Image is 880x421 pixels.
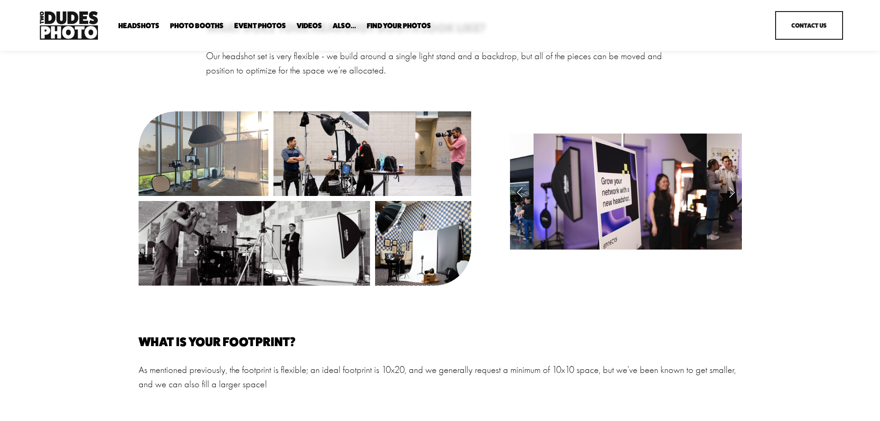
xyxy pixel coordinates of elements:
[234,22,286,31] a: Event Photos
[722,178,742,206] a: Next Slide
[297,22,322,31] a: Videos
[206,49,674,78] p: Our headshot set is very flexible - we build around a single light stand and a backdrop, but all ...
[139,363,742,391] p: As mentioned previously, the footprint is flexible; an ideal footprint is 10x20, and we generally...
[367,22,431,30] span: Find Your Photos
[118,22,159,31] a: folder dropdown
[333,22,356,31] a: folder dropdown
[170,22,224,31] a: folder dropdown
[707,134,851,250] img: Plaid-Summer-Event-FC-San-Francisco-June-2024-56.jpg
[118,22,159,30] span: Headshots
[534,134,707,250] img: Plaid-Summer-Event-FC-San-Francisco-June-2024-54.jpg
[775,11,843,40] a: Contact Us
[510,178,530,206] a: Previous Slide
[170,22,224,30] span: Photo Booths
[139,336,742,348] h4: What is your footprint?
[37,9,101,42] img: Two Dudes Photo | Headshots, Portraits &amp; Photo Booths
[367,22,431,31] a: folder dropdown
[333,22,356,30] span: Also...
